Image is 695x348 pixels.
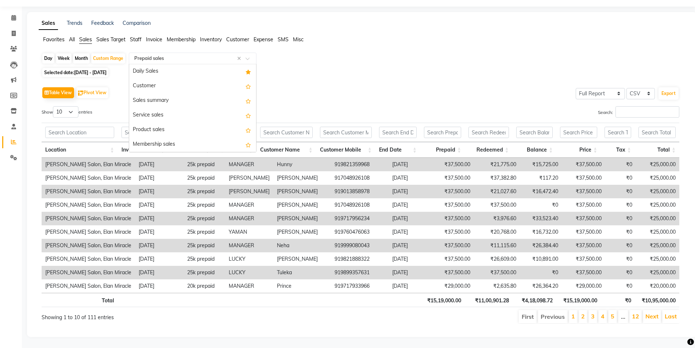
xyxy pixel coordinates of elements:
td: Hunny [273,158,331,171]
td: LUCKY [225,252,273,266]
td: ₹37,500.00 [562,225,605,239]
td: [DATE] [389,198,431,212]
td: ₹25,000.00 [636,171,679,185]
div: Customer [129,79,256,93]
a: Feedback [91,20,114,26]
td: 919013858978 [331,185,389,198]
td: ₹37,500.00 [562,239,605,252]
div: Showing 1 to 10 of 111 entries [42,309,301,321]
td: ₹25,000.00 [636,266,679,279]
td: 25k prepaid [184,212,225,225]
td: 25k prepaid [184,198,225,212]
td: 20k prepaid [184,279,225,293]
td: ₹37,500.00 [562,212,605,225]
button: Export [659,87,679,100]
th: ₹15,19,000.00 [556,293,601,307]
a: 2 [581,313,585,320]
td: ₹29,000.00 [431,279,474,293]
a: Trends [67,20,82,26]
td: [PERSON_NAME] [273,225,331,239]
td: MANAGER [225,158,273,171]
td: ₹25,000.00 [636,198,679,212]
span: Add this report to Favorites List [246,82,251,91]
a: 4 [601,313,605,320]
input: Search End Date [379,127,417,138]
td: 919717956234 [331,212,389,225]
td: 25k prepaid [184,266,225,279]
td: 25k prepaid [184,239,225,252]
td: [PERSON_NAME] Salon, Elan Miracle [42,239,135,252]
td: ₹117.20 [520,171,562,185]
th: Customer Name: activate to sort column ascending [256,142,316,158]
td: [DATE] [135,212,184,225]
th: Total: activate to sort column ascending [635,142,679,158]
td: [DATE] [135,185,184,198]
td: [DATE] [135,158,184,171]
td: [PERSON_NAME] Salon, Elan Miracle [42,252,135,266]
td: ₹0 [605,171,636,185]
td: 919899357631 [331,266,389,279]
td: [DATE] [135,225,184,239]
a: 12 [632,313,639,320]
td: [DATE] [135,171,184,185]
th: End Date: activate to sort column ascending [375,142,420,158]
td: Tuleka [273,266,331,279]
span: Sales Target [96,36,126,43]
td: [PERSON_NAME] [273,171,331,185]
th: ₹0 [601,293,635,307]
td: ₹29,000.00 [562,279,605,293]
td: [PERSON_NAME] Salon, Elan Miracle [42,158,135,171]
td: [PERSON_NAME] [273,212,331,225]
div: Custom Range [91,53,125,64]
td: MANAGER [225,212,273,225]
input: Search Tax [605,127,631,138]
td: [DATE] [389,239,431,252]
span: Add this report to Favorites List [246,111,251,120]
td: ₹37,500.00 [562,171,605,185]
div: Service sales [129,108,256,123]
td: ₹11,115.60 [474,239,520,252]
td: [DATE] [135,252,184,266]
td: [PERSON_NAME] Salon, Elan Miracle [42,198,135,212]
td: ₹25,000.00 [636,252,679,266]
th: Balance: activate to sort column ascending [513,142,557,158]
td: ₹0 [605,279,636,293]
td: ₹37,500.00 [431,198,474,212]
td: [PERSON_NAME] Salon, Elan Miracle [42,266,135,279]
td: 917048926108 [331,171,389,185]
td: ₹37,500.00 [431,252,474,266]
td: [DATE] [389,158,431,171]
td: 919717933966 [331,279,389,293]
td: [PERSON_NAME] [273,252,331,266]
th: Invoice Date: activate to sort column ascending [118,142,169,158]
td: ₹37,500.00 [562,185,605,198]
button: Table View [42,87,74,98]
td: YAMAN [225,225,273,239]
a: 5 [611,313,614,320]
td: 917048926108 [331,198,389,212]
td: ₹37,382.80 [474,171,520,185]
td: ₹37,500.00 [562,158,605,171]
td: ₹21,027.60 [474,185,520,198]
td: Prince [273,279,331,293]
span: Added to Favorites [246,67,251,76]
span: Clear all [237,55,243,62]
td: ₹16,732.00 [520,225,562,239]
td: [PERSON_NAME] Salon, Elan Miracle [42,225,135,239]
td: [DATE] [389,185,431,198]
td: ₹37,500.00 [562,252,605,266]
td: ₹37,500.00 [474,266,520,279]
label: Search: [598,106,679,118]
div: Day [42,53,54,64]
button: Pivot View [76,87,108,98]
td: [DATE] [389,279,431,293]
td: 25k prepaid [184,252,225,266]
div: Membership sales [129,137,256,152]
td: ₹37,500.00 [431,212,474,225]
div: Product sales [129,123,256,137]
select: Showentries [53,106,78,118]
td: 919821359968 [331,158,389,171]
td: [DATE] [135,279,184,293]
input: Search Redeemed [468,127,509,138]
td: ₹0 [605,266,636,279]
